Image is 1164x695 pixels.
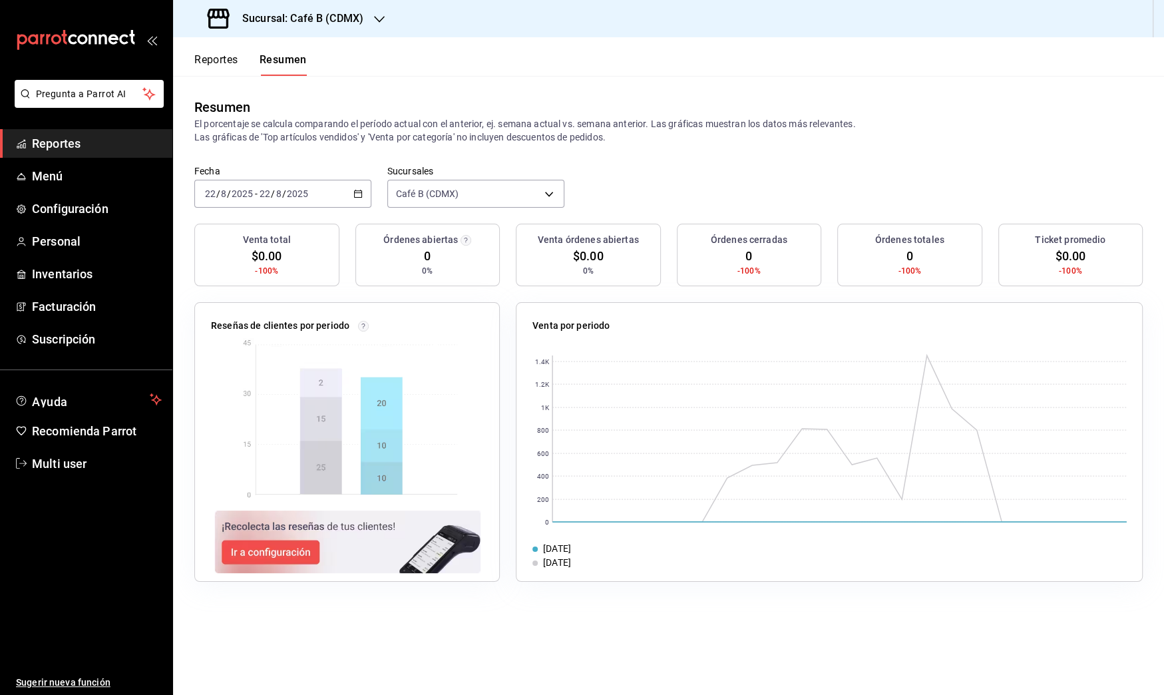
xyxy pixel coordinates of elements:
[211,319,349,333] p: Reseñas de clientes por periodo
[220,188,227,199] input: --
[16,676,162,690] span: Sugerir nueva función
[537,496,549,503] text: 200
[711,233,787,247] h3: Órdenes cerradas
[231,188,254,199] input: ----
[232,11,363,27] h3: Sucursal: Café B (CDMX)
[573,247,604,265] span: $0.00
[252,247,282,265] span: $0.00
[194,53,307,76] div: navigation tabs
[194,97,250,117] div: Resumen
[32,422,162,440] span: Recomienda Parrot
[194,166,371,176] label: Fecha
[387,166,564,176] label: Sucursales
[534,381,549,388] text: 1.2K
[32,330,162,348] span: Suscripción
[875,233,944,247] h3: Órdenes totales
[906,247,913,265] span: 0
[737,265,761,277] span: -100%
[32,167,162,185] span: Menú
[216,188,220,199] span: /
[286,188,309,199] input: ----
[260,53,307,76] button: Resumen
[424,247,431,265] span: 0
[32,391,144,407] span: Ayuda
[146,35,157,45] button: open_drawer_menu
[255,188,258,199] span: -
[537,473,549,480] text: 400
[32,265,162,283] span: Inventarios
[538,233,639,247] h3: Venta órdenes abiertas
[745,247,752,265] span: 0
[15,80,164,108] button: Pregunta a Parrot AI
[1055,247,1085,265] span: $0.00
[32,200,162,218] span: Configuración
[194,117,1143,144] p: El porcentaje se calcula comparando el período actual con el anterior, ej. semana actual vs. sema...
[9,97,164,111] a: Pregunta a Parrot AI
[32,455,162,473] span: Multi user
[543,556,571,570] div: [DATE]
[32,134,162,152] span: Reportes
[532,319,610,333] p: Venta por periodo
[537,450,549,457] text: 600
[194,53,238,76] button: Reportes
[537,427,549,434] text: 800
[541,404,550,411] text: 1K
[255,265,278,277] span: -100%
[259,188,271,199] input: --
[583,265,594,277] span: 0%
[32,298,162,316] span: Facturación
[243,233,291,247] h3: Venta total
[534,358,549,365] text: 1.4K
[1059,265,1082,277] span: -100%
[36,87,143,101] span: Pregunta a Parrot AI
[422,265,433,277] span: 0%
[271,188,275,199] span: /
[282,188,286,199] span: /
[227,188,231,199] span: /
[383,233,458,247] h3: Órdenes abiertas
[32,232,162,250] span: Personal
[396,187,459,200] span: Café B (CDMX)
[1035,233,1105,247] h3: Ticket promedio
[276,188,282,199] input: --
[543,542,571,556] div: [DATE]
[204,188,216,199] input: --
[898,265,921,277] span: -100%
[545,519,549,526] text: 0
